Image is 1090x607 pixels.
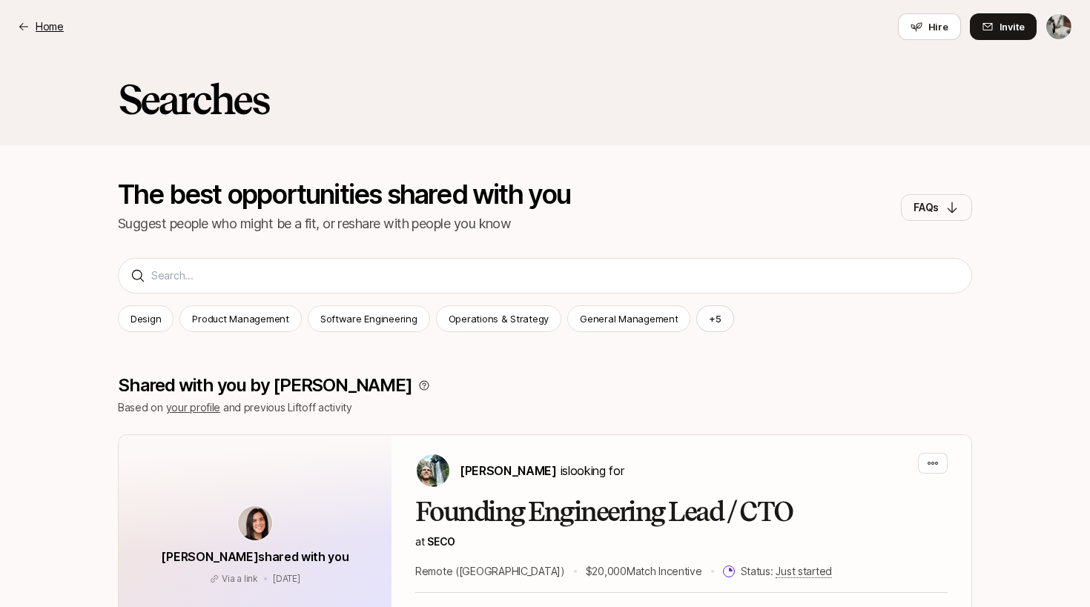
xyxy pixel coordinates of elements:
p: is looking for [460,461,624,480]
p: Via a link [222,572,258,586]
span: Hire [928,19,948,34]
p: Operations & Strategy [449,311,549,326]
button: +5 [696,305,734,332]
span: SECO [427,535,455,548]
p: Product Management [192,311,288,326]
p: at [415,533,948,551]
button: Invite [970,13,1037,40]
p: Software Engineering [320,311,417,326]
p: General Management [580,311,678,326]
p: Shared with you by [PERSON_NAME] [118,375,412,396]
p: FAQs [914,199,939,216]
h2: Founding Engineering Lead / CTO [415,497,948,527]
p: Based on and previous Liftoff activity [118,399,972,417]
p: Status: [741,563,832,580]
button: FAQs [901,194,972,221]
span: [PERSON_NAME] shared with you [161,549,349,564]
button: Nishtha Dalal [1046,13,1072,40]
span: [PERSON_NAME] [460,463,557,478]
img: Nishtha Dalal [1046,14,1071,39]
span: Invite [1000,19,1025,34]
p: Remote ([GEOGRAPHIC_DATA]) [415,563,565,580]
img: avatar-url [238,506,272,540]
p: Suggest people who might be a fit, or reshare with people you know [118,213,571,234]
p: The best opportunities shared with you [118,181,571,208]
h2: Searches [118,77,268,122]
input: Search... [151,267,959,285]
button: Hire [898,13,961,40]
img: Carter Cleveland [417,454,449,487]
span: August 7, 2025 3:34pm [273,573,300,584]
p: Design [131,311,161,326]
p: Home [36,18,64,36]
span: Just started [776,565,832,578]
p: $20,000 Match Incentive [586,563,702,580]
a: your profile [166,401,221,414]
